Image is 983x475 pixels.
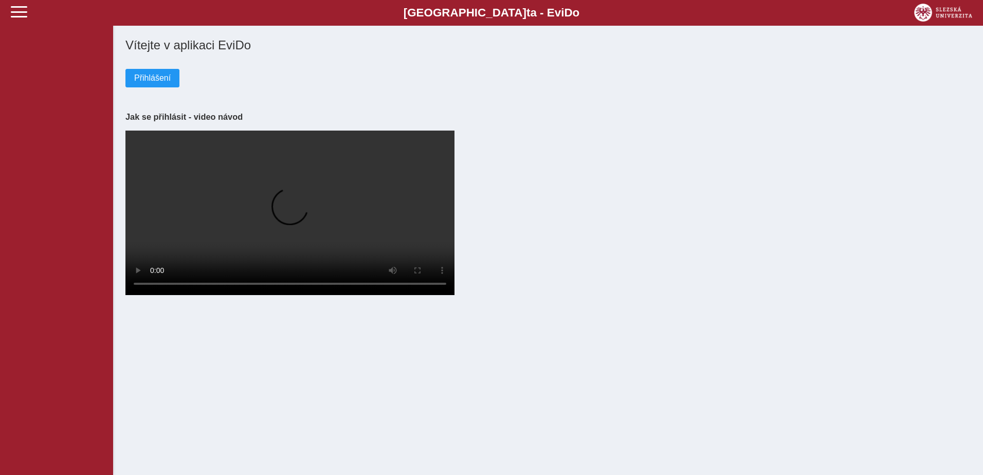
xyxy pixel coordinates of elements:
img: logo_web_su.png [914,4,972,22]
span: o [573,6,580,19]
span: Přihlášení [134,74,171,83]
span: D [564,6,572,19]
h1: Vítejte v aplikaci EviDo [125,38,971,52]
h3: Jak se přihlásit - video návod [125,112,971,122]
span: t [526,6,530,19]
video: Your browser does not support the video tag. [125,131,454,295]
button: Přihlášení [125,69,179,87]
b: [GEOGRAPHIC_DATA] a - Evi [31,6,952,20]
